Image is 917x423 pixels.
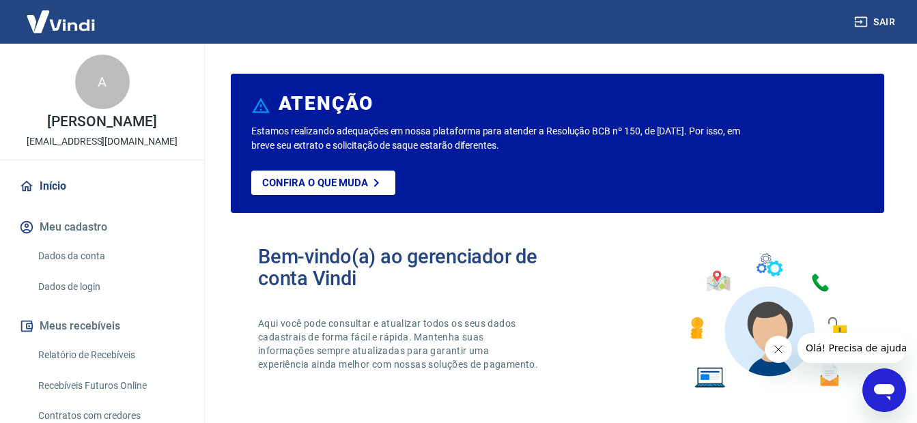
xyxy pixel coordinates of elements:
a: Recebíveis Futuros Online [33,372,188,400]
p: [EMAIL_ADDRESS][DOMAIN_NAME] [27,134,178,149]
a: Relatório de Recebíveis [33,341,188,369]
div: A [75,55,130,109]
iframe: Botão para abrir a janela de mensagens [862,368,906,412]
img: Vindi [16,1,105,42]
iframe: Fechar mensagem [765,336,792,363]
h6: ATENÇÃO [279,97,373,111]
button: Meu cadastro [16,212,188,242]
button: Sair [851,10,901,35]
h2: Bem-vindo(a) ao gerenciador de conta Vindi [258,246,558,289]
img: Imagem de um avatar masculino com diversos icones exemplificando as funcionalidades do gerenciado... [678,246,857,396]
a: Início [16,171,188,201]
a: Confira o que muda [251,171,395,195]
p: Estamos realizando adequações em nossa plataforma para atender a Resolução BCB nº 150, de [DATE].... [251,124,742,153]
p: [PERSON_NAME] [47,115,156,129]
span: Olá! Precisa de ajuda? [8,10,115,20]
a: Dados de login [33,273,188,301]
a: Dados da conta [33,242,188,270]
iframe: Mensagem da empresa [798,333,906,363]
button: Meus recebíveis [16,311,188,341]
p: Confira o que muda [262,177,368,189]
p: Aqui você pode consultar e atualizar todos os seus dados cadastrais de forma fácil e rápida. Mant... [258,317,541,371]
